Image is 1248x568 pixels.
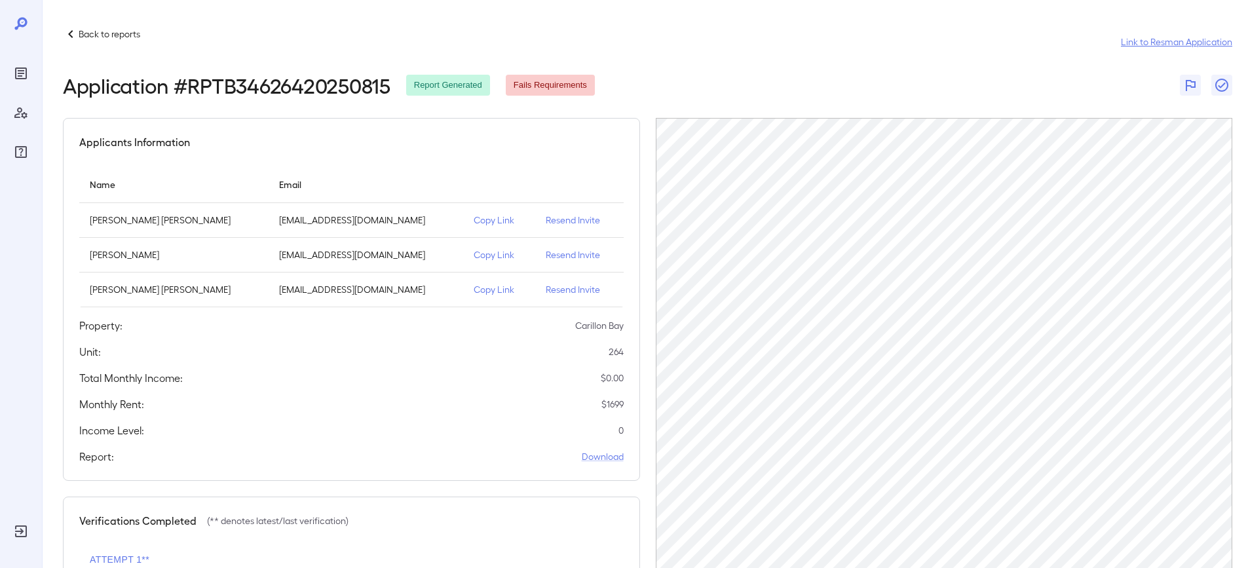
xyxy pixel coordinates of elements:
p: [EMAIL_ADDRESS][DOMAIN_NAME] [279,248,453,261]
button: Flag Report [1180,75,1201,96]
p: (** denotes latest/last verification) [207,514,349,527]
h5: Applicants Information [79,134,190,150]
p: 264 [609,345,624,358]
a: Link to Resman Application [1121,35,1232,48]
p: Carillon Bay [575,319,624,332]
th: Email [269,166,464,203]
span: Report Generated [406,79,490,92]
h5: Verifications Completed [79,513,197,529]
div: Reports [10,63,31,84]
div: FAQ [10,142,31,162]
h5: Report: [79,449,114,464]
p: [PERSON_NAME] [PERSON_NAME] [90,214,258,227]
p: Back to reports [79,28,140,41]
p: $ 1699 [601,398,624,411]
p: [PERSON_NAME] [90,248,258,261]
div: Manage Users [10,102,31,123]
h5: Total Monthly Income: [79,370,183,386]
th: Name [79,166,269,203]
h5: Income Level: [79,423,144,438]
a: Download [582,450,624,463]
p: Copy Link [474,214,525,227]
p: Resend Invite [546,214,613,227]
p: [PERSON_NAME] [PERSON_NAME] [90,283,258,296]
table: simple table [79,166,624,307]
p: Copy Link [474,283,525,296]
h5: Monthly Rent: [79,396,144,412]
h2: Application # RPTB34626420250815 [63,73,390,97]
p: Copy Link [474,248,525,261]
h5: Property: [79,318,123,333]
p: [EMAIL_ADDRESS][DOMAIN_NAME] [279,214,453,227]
button: Close Report [1211,75,1232,96]
h5: Unit: [79,344,101,360]
p: Resend Invite [546,248,613,261]
div: Log Out [10,521,31,542]
p: $ 0.00 [601,371,624,385]
p: [EMAIL_ADDRESS][DOMAIN_NAME] [279,283,453,296]
span: Fails Requirements [506,79,595,92]
p: 0 [618,424,624,437]
p: Resend Invite [546,283,613,296]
